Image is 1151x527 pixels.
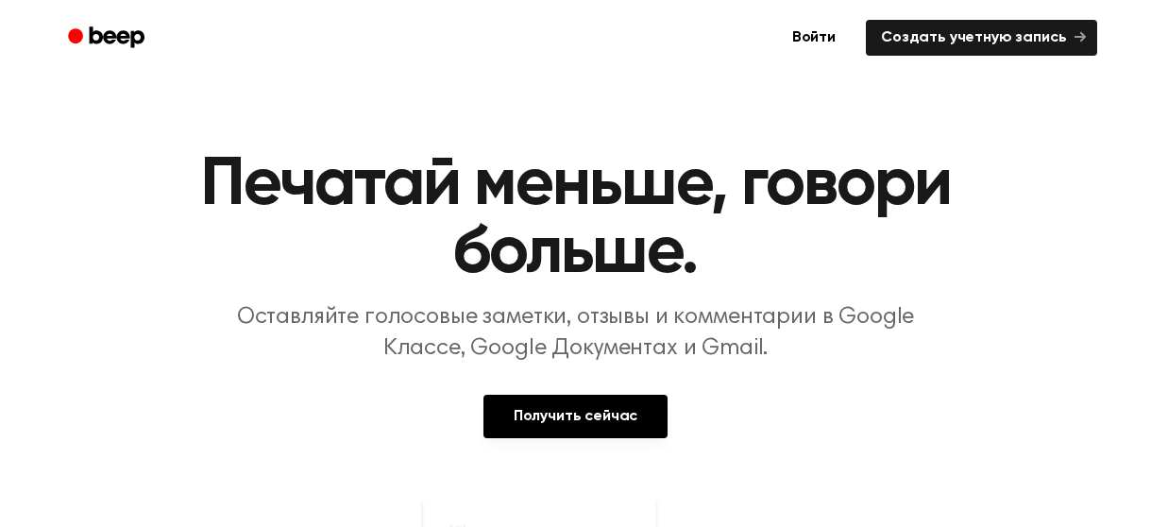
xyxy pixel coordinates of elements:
p: Оставляйте голосовые заметки, отзывы и комментарии в Google Классе, Google Документах и Gmail. [213,302,939,365]
a: Создать учетную запись [866,20,1096,56]
a: Войти [773,16,855,59]
font: Создать учетную запись [881,27,1066,48]
a: Получить сейчас [483,395,669,438]
h1: Печатай меньше, говори больше. [93,151,1059,287]
a: Звуковой сигнал [55,20,161,57]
